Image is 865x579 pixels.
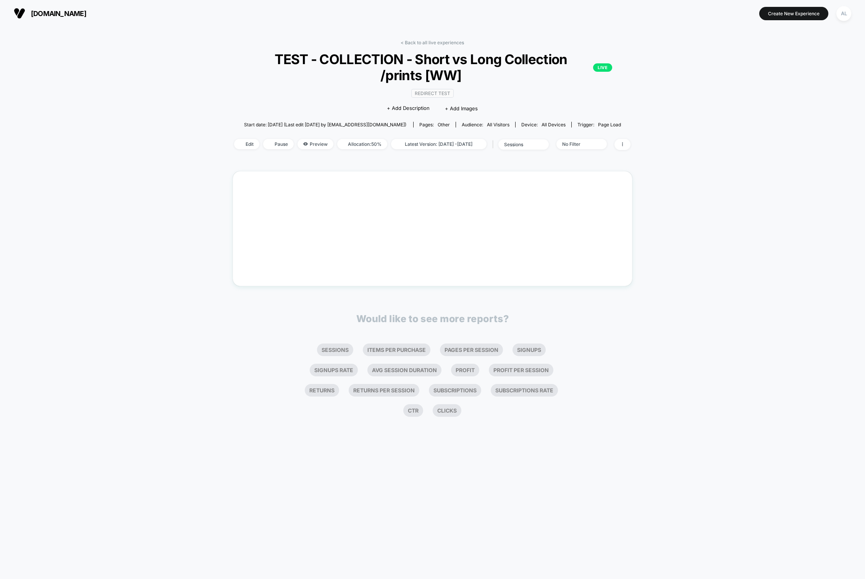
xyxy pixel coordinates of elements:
li: Avg Session Duration [367,364,441,376]
span: Latest Version: [DATE] - [DATE] [391,139,487,149]
span: TEST - COLLECTION - Short vs Long Collection /prints [WW] [253,51,613,83]
li: Subscriptions [429,384,481,397]
span: + Add Description [387,105,430,112]
li: Sessions [317,344,353,356]
span: other [438,122,450,127]
a: < Back to all live experiences [401,40,464,45]
span: Preview [297,139,333,149]
div: Pages: [419,122,450,127]
li: Subscriptions Rate [491,384,558,397]
span: Device: [515,122,571,127]
div: sessions [504,142,535,147]
span: Edit [234,139,259,149]
span: Start date: [DATE] (Last edit [DATE] by [EMAIL_ADDRESS][DOMAIN_NAME]) [244,122,406,127]
button: AL [834,6,854,21]
span: all devices [542,122,566,127]
div: No Filter [562,141,593,147]
span: [DOMAIN_NAME] [31,10,86,18]
li: Returns Per Session [349,384,419,397]
span: All Visitors [487,122,509,127]
li: Items Per Purchase [363,344,430,356]
span: Allocation: 50% [337,139,387,149]
span: Redirect Test [411,89,454,98]
div: AL [836,6,851,21]
div: Audience: [462,122,509,127]
li: Signups Rate [310,364,358,376]
span: + Add Images [445,105,478,111]
span: | [490,139,498,150]
li: Signups [513,344,546,356]
li: Returns [305,384,339,397]
li: Profit [451,364,479,376]
li: Ctr [403,404,423,417]
span: Pause [263,139,294,149]
p: LIVE [593,63,612,72]
p: Would like to see more reports? [356,313,509,324]
li: Pages Per Session [440,344,503,356]
div: Trigger: [577,122,621,127]
button: Create New Experience [759,7,828,20]
li: Clicks [433,404,461,417]
li: Profit Per Session [489,364,553,376]
button: [DOMAIN_NAME] [11,7,89,19]
span: Page Load [598,122,621,127]
img: Visually logo [14,8,25,19]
